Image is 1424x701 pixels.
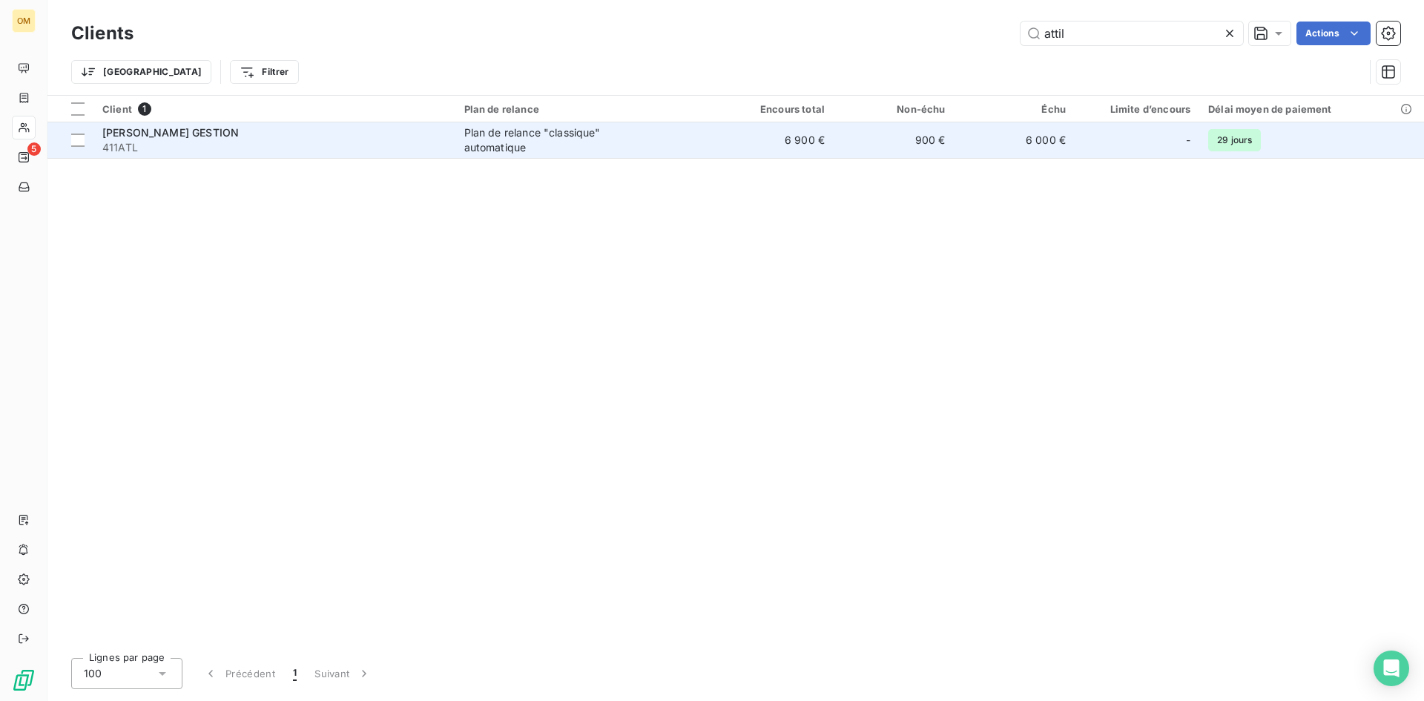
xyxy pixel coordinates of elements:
button: [GEOGRAPHIC_DATA] [71,60,211,84]
span: 29 jours [1208,129,1261,151]
button: Suivant [306,658,380,689]
h3: Clients [71,20,133,47]
button: Actions [1296,22,1371,45]
img: Logo LeanPay [12,668,36,692]
td: 6 900 € [713,122,834,158]
div: Délai moyen de paiement [1208,103,1415,115]
span: 5 [27,142,41,156]
span: 1 [293,666,297,681]
input: Rechercher [1021,22,1243,45]
div: Plan de relance [464,103,705,115]
span: 411ATL [102,140,446,155]
div: Limite d’encours [1084,103,1190,115]
div: OM [12,9,36,33]
div: Encours total [722,103,825,115]
div: Open Intercom Messenger [1374,651,1409,686]
button: 1 [284,658,306,689]
span: [PERSON_NAME] GESTION [102,126,239,139]
div: Non-échu [843,103,946,115]
div: Échu [963,103,1067,115]
span: - [1186,133,1190,148]
td: 6 000 € [955,122,1075,158]
span: 1 [138,102,151,116]
span: 100 [84,666,102,681]
td: 900 € [834,122,955,158]
span: Client [102,103,132,115]
button: Filtrer [230,60,298,84]
button: Précédent [194,658,284,689]
div: Plan de relance "classique" automatique [464,125,650,155]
